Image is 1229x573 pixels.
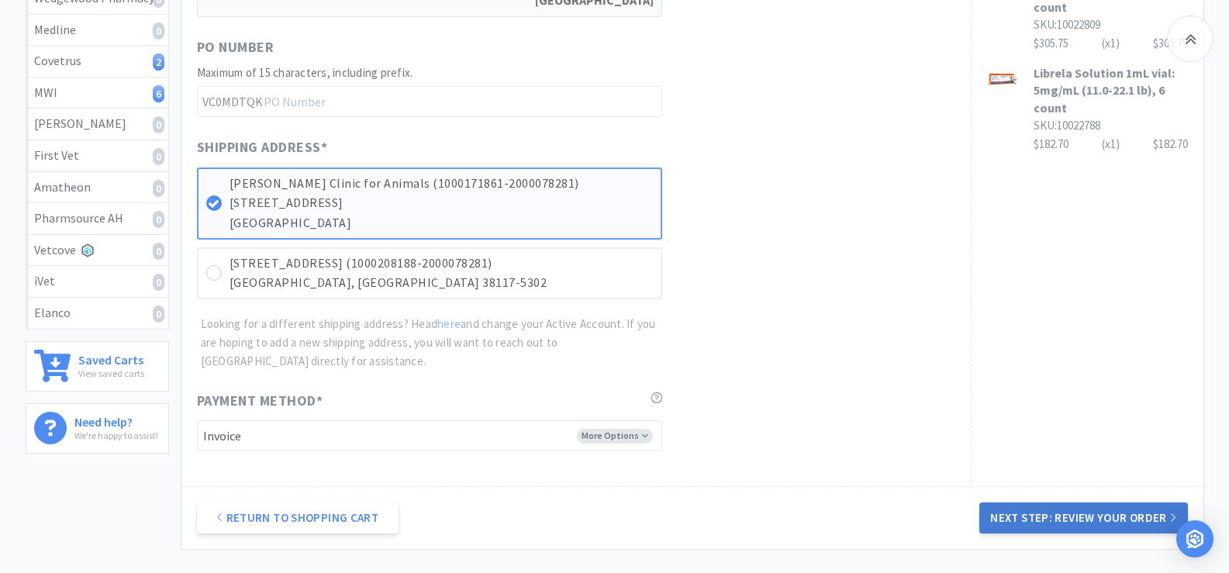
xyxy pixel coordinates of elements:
div: $182.70 [1034,135,1188,154]
div: iVet [34,271,161,292]
p: View saved carts [78,366,144,381]
i: 0 [153,116,164,133]
a: MWI6 [26,78,168,109]
i: 0 [153,211,164,228]
a: First Vet0 [26,140,168,172]
a: Medline0 [26,15,168,47]
p: [STREET_ADDRESS] (1000208188-2000078281) [230,254,653,274]
span: Shipping Address * [197,136,328,159]
span: SKU: 10022788 [1034,118,1100,133]
div: $305.75 [1034,34,1188,53]
a: [PERSON_NAME]0 [26,109,168,140]
span: SKU: 10022809 [1034,17,1100,32]
input: PO Number [197,86,662,117]
i: 2 [153,54,164,71]
span: VC0MDTQK [197,87,266,116]
p: Looking for a different shipping address? Head and change your Active Account. If you are hoping ... [201,315,662,371]
img: 785c64e199cf44e2995fcd9fe632243a_593237.jpeg [987,64,1018,95]
a: Amatheon0 [26,172,168,204]
h6: Need help? [74,412,158,428]
div: Open Intercom Messenger [1176,520,1213,557]
i: 0 [153,180,164,197]
h3: Librela Solution 1mL vial: 5mg/mL (11.0-22.1 lb), 6 count [1034,64,1188,116]
div: $182.70 [1153,135,1188,154]
div: $305.75 [1153,34,1188,53]
p: We're happy to assist! [74,428,158,443]
i: 0 [153,22,164,40]
div: MWI [34,83,161,103]
a: Return to Shopping Cart [197,502,399,533]
i: 6 [153,85,164,102]
a: Covetrus2 [26,46,168,78]
span: Maximum of 15 characters, including prefix. [197,65,413,80]
a: Vetcove0 [26,235,168,267]
i: 0 [153,243,164,260]
div: Elanco [34,303,161,323]
a: Saved CartsView saved carts [26,341,169,392]
div: [PERSON_NAME] [34,114,161,134]
button: Next Step: Review Your Order [979,502,1187,533]
div: Pharmsource AH [34,209,161,229]
i: 0 [153,274,164,291]
p: [GEOGRAPHIC_DATA] [230,213,653,233]
p: [PERSON_NAME] Clinic for Animals (1000171861-2000078281) [230,174,653,194]
a: Elanco0 [26,298,168,329]
i: 0 [153,305,164,323]
p: [STREET_ADDRESS] [230,193,653,213]
h6: Saved Carts [78,350,144,366]
div: (x 1 ) [1102,34,1120,53]
div: Amatheon [34,178,161,198]
div: Covetrus [34,51,161,71]
a: here [437,316,461,331]
div: First Vet [34,146,161,166]
div: (x 1 ) [1102,135,1120,154]
a: iVet0 [26,266,168,298]
span: Payment Method * [197,390,323,412]
div: Vetcove [34,240,161,261]
p: [GEOGRAPHIC_DATA], [GEOGRAPHIC_DATA] 38117-5302 [230,273,653,293]
i: 0 [153,148,164,165]
a: Pharmsource AH0 [26,203,168,235]
div: Medline [34,20,161,40]
span: PO Number [197,36,274,59]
